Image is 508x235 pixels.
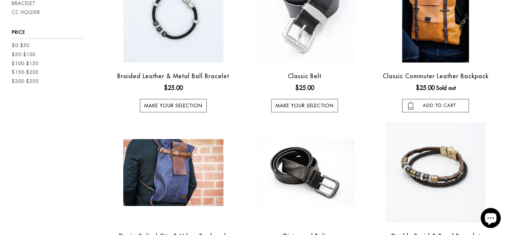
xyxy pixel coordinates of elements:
h3: Price [12,29,83,39]
a: $150-$200 [12,69,38,76]
a: Braided Leather & Metal Ball Bracelet [117,72,229,80]
a: $100-$150 [12,60,38,67]
inbox-online-store-chat: Shopify online store chat [479,208,503,230]
a: $50-$100 [12,51,35,58]
a: Classic Belt [288,72,321,80]
a: $0-$50 [12,42,29,49]
input: add to cart [402,99,469,112]
a: double braided leather bead bracelet [372,122,500,223]
ins: $25.00 [164,83,183,92]
ins: $25.00 [415,83,434,92]
a: CC Holder [12,9,40,16]
img: double braided leather bead bracelet [385,122,486,223]
img: stylish urban backpack [123,139,223,206]
span: Sold out [436,85,456,91]
ins: $25.00 [295,83,314,92]
a: otero menswear distressed leather belt [240,139,368,206]
a: Make your selection [140,99,207,112]
img: otero menswear distressed leather belt [255,139,355,206]
a: stylish urban backpack [109,139,237,206]
a: $200-$250 [12,78,38,85]
a: Make your selection [271,99,338,112]
a: Classic Commuter Leather Backpack [383,72,489,80]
